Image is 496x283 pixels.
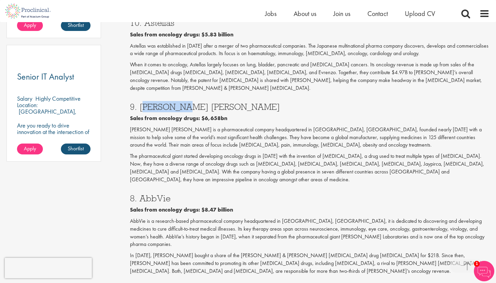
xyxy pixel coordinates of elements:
[17,101,38,109] span: Location:
[130,194,490,203] h3: 8. AbbVie
[17,144,43,154] a: Apply
[474,261,480,267] span: 1
[294,9,316,18] a: About us
[474,261,494,281] img: Chatbot
[130,217,490,248] p: AbbVie is a research-based pharmaceutical company headquartered in [GEOGRAPHIC_DATA], [GEOGRAPHIC...
[17,71,74,82] span: Senior IT Analyst
[61,20,90,31] a: Shortlist
[17,107,77,122] p: [GEOGRAPHIC_DATA], [GEOGRAPHIC_DATA]
[130,252,490,275] p: In [DATE], [PERSON_NAME] bought a share of the [PERSON_NAME] & [PERSON_NAME] [MEDICAL_DATA] drug ...
[130,126,490,149] p: [PERSON_NAME] [PERSON_NAME] is a pharmaceutical company headquartered in [GEOGRAPHIC_DATA], [GEOG...
[61,144,90,154] a: Shortlist
[130,206,233,213] b: Sales from oncology drugs: $8.47 billion
[24,21,36,29] span: Apply
[17,95,32,102] span: Salary
[17,122,90,161] p: Are you ready to drive innovation at the intersection of technology and healthcare, transforming ...
[130,31,233,38] b: Sales from oncology drugs: $5.83 billion
[130,152,490,183] p: The pharmaceutical giant started developing oncology drugs in [DATE] with the invention of [MEDIC...
[35,95,81,102] p: Highly Competitive
[130,18,490,27] h3: 10. Astellas
[130,42,490,58] p: Astellas was established in [DATE] after a merger of two pharmaceutical companies. The Japanese m...
[130,115,227,122] b: Sales from oncology drugs: $6,658bn
[24,145,36,152] span: Apply
[5,258,92,278] iframe: reCAPTCHA
[333,9,350,18] a: Join us
[130,102,490,111] h3: 9. [PERSON_NAME] [PERSON_NAME]
[405,9,435,18] a: Upload CV
[265,9,277,18] a: Jobs
[17,20,43,31] a: Apply
[367,9,388,18] a: Contact
[130,61,490,92] p: When it comes to oncology, Astellas largely focuses on lung, bladder, pancreatic and [MEDICAL_DAT...
[17,72,90,81] a: Senior IT Analyst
